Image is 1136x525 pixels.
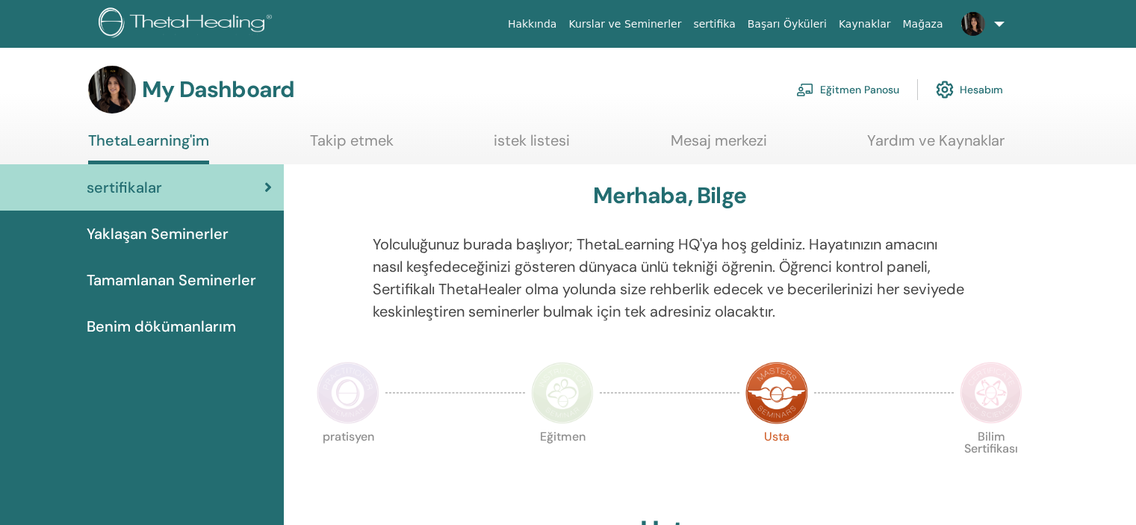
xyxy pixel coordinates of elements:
img: Practitioner [317,361,379,424]
img: cog.svg [936,77,954,102]
a: sertifika [687,10,741,38]
p: Yolculuğunuz burada başlıyor; ThetaLearning HQ'ya hoş geldiniz. Hayatınızın amacını nasıl keşfede... [373,233,967,323]
h3: My Dashboard [142,76,294,103]
a: Eğitmen Panosu [796,73,899,106]
img: default.jpg [961,12,985,36]
img: chalkboard-teacher.svg [796,83,814,96]
p: Usta [745,431,808,494]
span: Yaklaşan Seminerler [87,223,229,245]
p: Bilim Sertifikası [960,431,1022,494]
p: Eğitmen [531,431,594,494]
a: Takip etmek [310,131,394,161]
a: Hesabım [936,73,1003,106]
a: istek listesi [494,131,570,161]
img: Certificate of Science [960,361,1022,424]
a: Kaynaklar [833,10,897,38]
h3: Merhaba, Bilge [593,182,746,209]
span: Tamamlanan Seminerler [87,269,256,291]
span: Benim dökümanlarım [87,315,236,338]
img: Instructor [531,361,594,424]
a: Mesaj merkezi [671,131,767,161]
img: Master [745,361,808,424]
a: Yardım ve Kaynaklar [867,131,1005,161]
a: Kurslar ve Seminerler [562,10,687,38]
a: Hakkında [502,10,563,38]
img: default.jpg [88,66,136,114]
p: pratisyen [317,431,379,494]
img: logo.png [99,7,277,41]
a: Başarı Öyküleri [742,10,833,38]
a: Mağaza [896,10,949,38]
a: ThetaLearning'im [88,131,209,164]
span: sertifikalar [87,176,162,199]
